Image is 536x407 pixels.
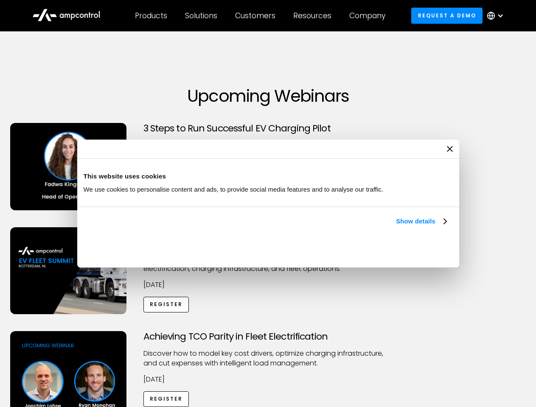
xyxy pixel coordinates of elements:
[293,11,331,20] div: Resources
[235,11,275,20] div: Customers
[396,216,446,226] a: Show details
[143,375,393,384] p: [DATE]
[143,349,393,368] p: Discover how to model key cost drivers, optimize charging infrastructure, and cut expenses with i...
[143,123,393,134] h3: 3 Steps to Run Successful EV Charging Pilot
[135,11,167,20] div: Products
[411,8,483,23] a: Request a demo
[84,186,384,193] span: We use cookies to personalise content and ads, to provide social media features and to analyse ou...
[328,236,449,261] button: Okay
[185,11,217,20] div: Solutions
[447,146,453,152] button: Close banner
[10,86,526,106] h1: Upcoming Webinars
[143,297,189,312] a: Register
[143,280,393,290] p: [DATE]
[349,11,385,20] div: Company
[143,331,393,342] h3: Achieving TCO Parity in Fleet Electrification
[84,171,453,181] div: This website uses cookies
[143,391,189,407] a: Register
